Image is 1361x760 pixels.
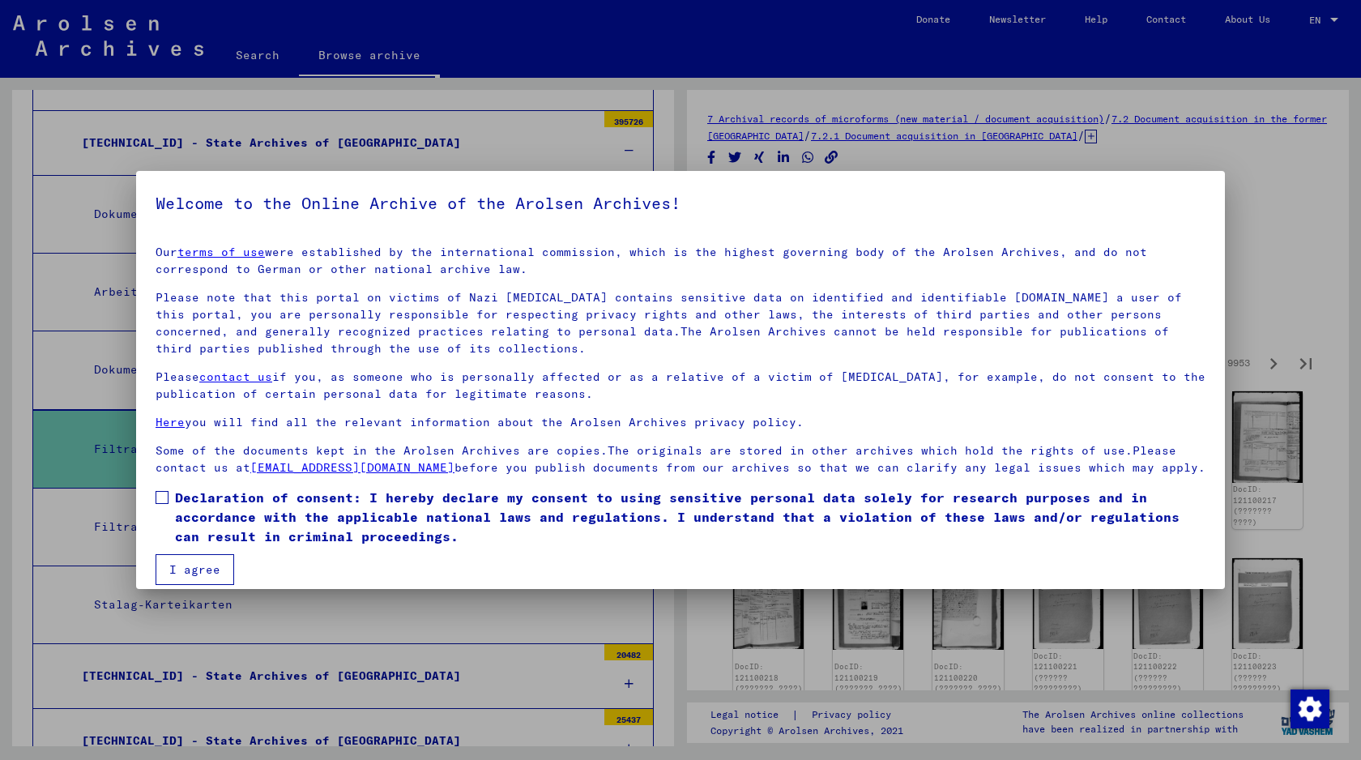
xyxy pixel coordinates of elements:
[1291,690,1329,728] img: Change consent
[156,244,1205,278] p: Our were established by the international commission, which is the highest governing body of the ...
[250,460,454,475] a: [EMAIL_ADDRESS][DOMAIN_NAME]
[156,369,1205,403] p: Please if you, as someone who is personally affected or as a relative of a victim of [MEDICAL_DAT...
[177,245,265,259] a: terms of use
[156,442,1205,476] p: Some of the documents kept in the Arolsen Archives are copies.The originals are stored in other a...
[199,369,272,384] a: contact us
[156,414,1205,431] p: you will find all the relevant information about the Arolsen Archives privacy policy.
[175,488,1205,546] span: Declaration of consent: I hereby declare my consent to using sensitive personal data solely for r...
[156,289,1205,357] p: Please note that this portal on victims of Nazi [MEDICAL_DATA] contains sensitive data on identif...
[156,554,234,585] button: I agree
[156,415,185,429] a: Here
[156,190,1205,216] h5: Welcome to the Online Archive of the Arolsen Archives!
[1290,689,1329,728] div: Change consent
